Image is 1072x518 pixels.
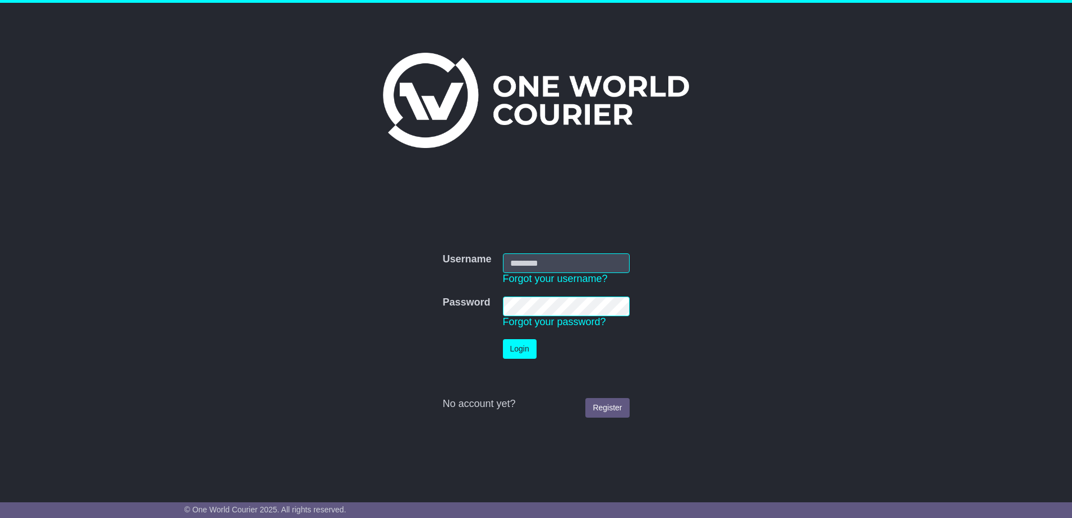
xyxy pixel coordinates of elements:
div: No account yet? [442,398,629,410]
span: © One World Courier 2025. All rights reserved. [184,505,346,514]
img: One World [383,53,689,148]
label: Username [442,253,491,266]
a: Forgot your username? [503,273,608,284]
a: Forgot your password? [503,316,606,327]
button: Login [503,339,537,359]
label: Password [442,297,490,309]
a: Register [585,398,629,418]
